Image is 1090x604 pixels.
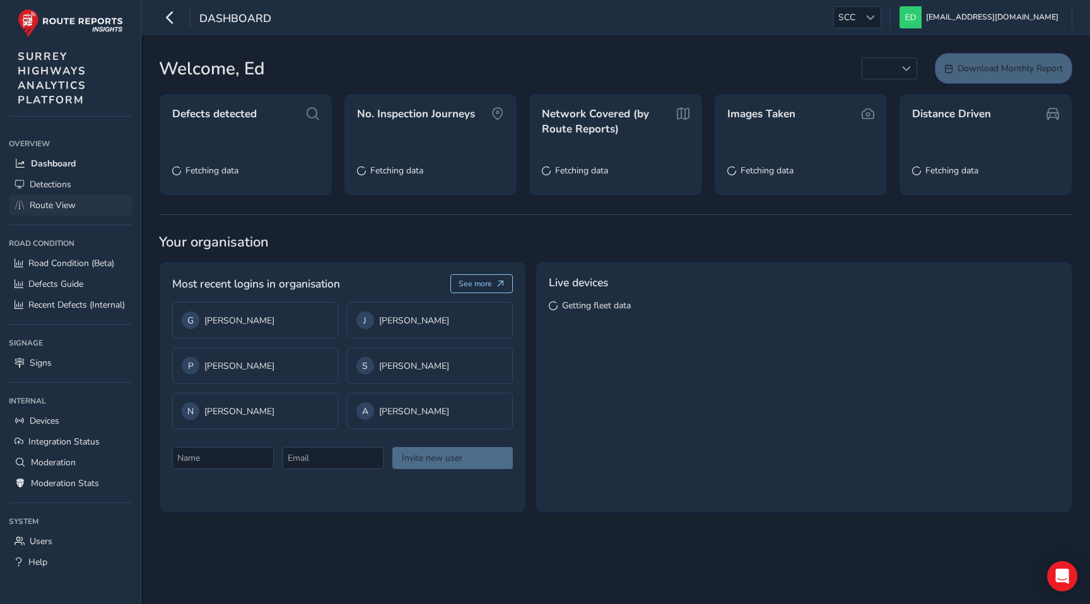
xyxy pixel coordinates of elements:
span: See more [459,279,492,289]
div: [PERSON_NAME] [182,311,329,329]
input: Name [172,447,274,469]
span: SURREY HIGHWAYS ANALYTICS PLATFORM [18,49,86,107]
a: Recent Defects (Internal) [9,294,132,315]
span: Moderation Stats [31,477,99,489]
span: Recent Defects (Internal) [28,299,125,311]
span: Your organisation [159,233,1072,252]
div: [PERSON_NAME] [182,402,329,420]
a: Road Condition (Beta) [9,253,132,274]
span: Fetching data [741,165,794,177]
span: G [187,315,194,327]
a: Devices [9,410,132,431]
span: Defects Guide [28,278,83,290]
a: Integration Status [9,431,132,452]
span: Network Covered (by Route Reports) [542,107,674,136]
div: [PERSON_NAME] [356,402,503,420]
span: Live devices [549,274,608,291]
div: Road Condition [9,234,132,253]
span: Route View [30,199,76,211]
span: Fetching data [185,165,238,177]
div: System [9,512,132,531]
a: Users [9,531,132,552]
a: Route View [9,195,132,216]
button: See more [450,274,513,293]
div: Signage [9,334,132,352]
a: Help [9,552,132,572]
span: SCC [834,7,860,28]
a: Moderation [9,452,132,473]
span: Fetching data [925,165,978,177]
span: Road Condition (Beta) [28,257,114,269]
span: Fetching data [370,165,423,177]
span: Defects detected [172,107,257,122]
div: [PERSON_NAME] [356,311,503,329]
div: Internal [9,392,132,410]
div: [PERSON_NAME] [182,357,329,375]
div: Overview [9,134,132,153]
img: rr logo [18,9,123,37]
span: Detections [30,178,71,190]
span: J [363,315,366,327]
span: Dashboard [31,158,76,170]
span: [EMAIL_ADDRESS][DOMAIN_NAME] [926,6,1058,28]
span: Moderation [31,456,76,468]
span: Users [30,535,52,547]
span: Most recent logins in organisation [172,276,340,292]
span: P [188,360,194,372]
a: Moderation Stats [9,473,132,494]
span: Signs [30,357,52,369]
span: Fetching data [555,165,608,177]
span: Dashboard [199,11,271,28]
a: Defects Guide [9,274,132,294]
div: [PERSON_NAME] [356,357,503,375]
span: No. Inspection Journeys [357,107,475,122]
span: Getting fleet data [562,299,631,311]
div: Open Intercom Messenger [1047,561,1077,591]
a: Signs [9,352,132,373]
span: Help [28,556,47,568]
img: diamond-layout [900,6,922,28]
input: Email [283,447,384,469]
span: Images Taken [727,107,795,122]
span: S [362,360,368,372]
a: Detections [9,174,132,195]
span: Welcome, Ed [159,55,265,82]
span: N [187,405,194,417]
span: Distance Driven [912,107,991,122]
button: [EMAIL_ADDRESS][DOMAIN_NAME] [900,6,1063,28]
span: A [362,405,368,417]
span: Devices [30,415,59,427]
a: Dashboard [9,153,132,174]
span: Integration Status [28,436,100,448]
